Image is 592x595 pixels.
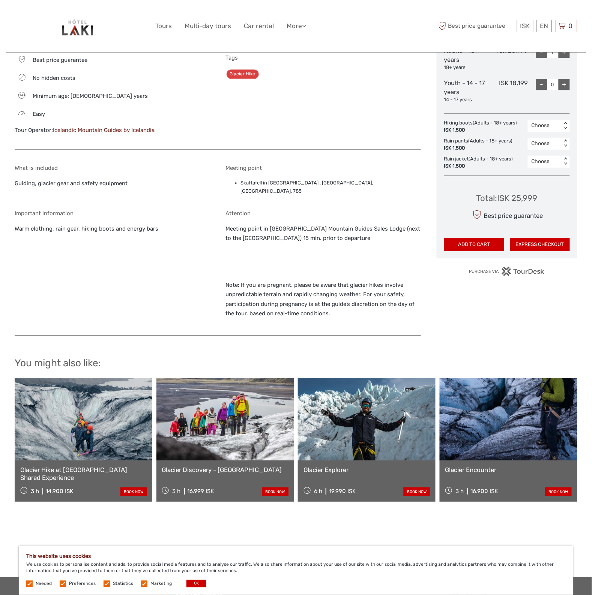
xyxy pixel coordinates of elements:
a: Glacier Hike at [GEOGRAPHIC_DATA] Shared Experience [20,466,147,482]
p: Warm clothing, rain gear, hiking boots and energy bars [15,225,210,234]
div: < > [563,122,569,130]
span: No hidden costs [33,75,75,82]
div: - [536,79,547,90]
p: We're away right now. Please check back later! [11,13,85,19]
a: Icelandic Mountain Guides by Icelandia [53,127,155,134]
div: 16.999 ISK [188,488,214,495]
div: Youth - 14 - 17 years [444,79,486,104]
button: EXPRESS CHECKOUT [510,238,570,251]
a: book now [262,488,288,496]
span: 3 h [456,488,464,495]
h5: Attention [226,210,421,217]
a: book now [120,488,147,496]
a: More [287,21,306,31]
div: 18+ years [444,64,486,72]
div: ISK 18,199 [486,79,528,104]
div: EN [537,20,552,32]
a: book now [545,488,572,496]
button: ADD TO CART [444,238,504,251]
button: OK [186,580,206,588]
div: < > [563,140,569,148]
div: 14.900 ISK [46,488,73,495]
div: Adults - 18+ years [444,47,486,72]
div: We use cookies to personalise content and ads, to provide social media features and to analyse ou... [19,546,573,595]
div: + [559,47,570,58]
div: ISK 1,500 [444,163,513,170]
label: Preferences [69,581,96,587]
a: Glacier Discovery - [GEOGRAPHIC_DATA] [162,466,288,474]
span: Minimum age: [DEMOGRAPHIC_DATA] years [33,93,148,100]
div: 16.900 ISK [471,488,498,495]
span: ISK [520,22,530,30]
span: 6 h [314,488,322,495]
div: Rain pants (Adults - 18+ years) [444,138,516,152]
h2: You might also like: [15,358,577,370]
div: Choose [532,140,558,148]
img: 1352-eae3c2fc-f412-4e66-8acc-19271d815a94_logo_big.jpg [57,6,98,46]
button: Open LiveChat chat widget [86,12,95,21]
h5: What is included [15,165,210,172]
div: < > [563,158,569,166]
p: Meeting point in [GEOGRAPHIC_DATA] Mountain Guides Sales Lodge (next to the [GEOGRAPHIC_DATA]) 15... [226,225,421,244]
span: 3 h [31,488,39,495]
div: Tour Operator: [15,127,210,135]
span: Best price guarantee [33,57,87,64]
img: PurchaseViaTourDesk.png [469,267,545,276]
a: Glacier Explorer [304,466,430,474]
span: Easy [33,111,45,118]
div: ISK 1,500 [444,145,512,152]
h5: Important information [15,210,210,217]
div: Hiking boots (Adults - 18+ years) [444,120,521,134]
label: Needed [36,581,52,587]
span: 14 [16,93,27,98]
div: + [559,79,570,90]
a: Glacier Encounter [445,466,572,474]
a: Car rental [244,21,274,31]
p: Guiding, glacier gear and safety equipment [15,179,210,189]
a: Glacier Hike [227,70,259,79]
h5: Tags [226,55,421,61]
div: - [536,47,547,58]
h5: Meeting point [226,165,421,172]
div: Choose [532,158,558,166]
span: Best price guarantee [437,20,515,32]
span: 3 h [173,488,181,495]
p: Note: If you are pregnant, please be aware that glacier hikes involve unpredictable terrain and r... [226,281,421,319]
div: Best price guarantee [471,208,543,222]
h5: This website uses cookies [26,553,566,560]
span: 0 [568,22,574,30]
div: 19.990 ISK [329,488,356,495]
div: Total : ISK 25,999 [476,193,538,204]
div: Choose [532,122,558,130]
a: Tours [155,21,172,31]
div: Rain jacket (Adults - 18+ years) [444,156,517,170]
div: 14 - 17 years [444,97,486,104]
a: Multi-day tours [185,21,231,31]
a: book now [404,488,430,496]
div: ISK 25,999 [486,47,528,72]
label: Marketing [150,581,172,587]
label: Statistics [113,581,133,587]
div: ISK 1,500 [444,127,517,134]
li: Skaftafell in [GEOGRAPHIC_DATA] , [GEOGRAPHIC_DATA], [GEOGRAPHIC_DATA], 785 [241,179,421,196]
